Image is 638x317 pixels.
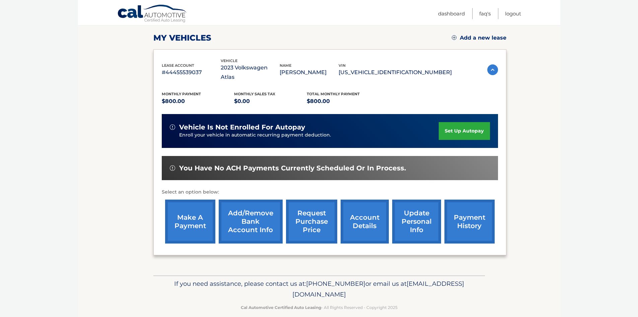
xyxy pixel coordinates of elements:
[162,97,234,106] p: $800.00
[162,92,201,96] span: Monthly Payment
[153,33,211,43] h2: my vehicles
[392,200,441,244] a: update personal info
[158,278,481,300] p: If you need assistance, please contact us at: or email us at
[241,305,321,310] strong: Cal Automotive Certified Auto Leasing
[280,68,339,77] p: [PERSON_NAME]
[339,68,452,77] p: [US_VEHICLE_IDENTIFICATION_NUMBER]
[307,97,379,106] p: $800.00
[221,58,237,63] span: vehicle
[307,92,360,96] span: Total Monthly Payment
[341,200,389,244] a: account details
[117,4,188,24] a: Cal Automotive
[505,8,521,19] a: Logout
[158,304,481,311] p: - All Rights Reserved - Copyright 2025
[292,280,464,298] span: [EMAIL_ADDRESS][DOMAIN_NAME]
[162,188,498,196] p: Select an option below:
[234,92,275,96] span: Monthly sales Tax
[479,8,491,19] a: FAQ's
[162,63,194,68] span: lease account
[162,68,221,77] p: #44455539037
[439,122,490,140] a: set up autopay
[219,200,283,244] a: Add/Remove bank account info
[179,123,305,131] span: vehicle is not enrolled for autopay
[438,8,465,19] a: Dashboard
[452,35,456,40] img: add.svg
[286,200,337,244] a: request purchase price
[170,124,175,130] img: alert-white.svg
[444,200,495,244] a: payment history
[179,131,439,139] p: Enroll your vehicle in automatic recurring payment deduction.
[452,35,506,41] a: Add a new lease
[339,63,346,68] span: vin
[234,97,307,106] p: $0.00
[487,64,498,75] img: accordion-active.svg
[165,200,215,244] a: make a payment
[280,63,291,68] span: name
[221,63,280,82] p: 2023 Volkswagen Atlas
[179,164,406,172] span: You have no ACH payments currently scheduled or in process.
[306,280,365,287] span: [PHONE_NUMBER]
[170,165,175,171] img: alert-white.svg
